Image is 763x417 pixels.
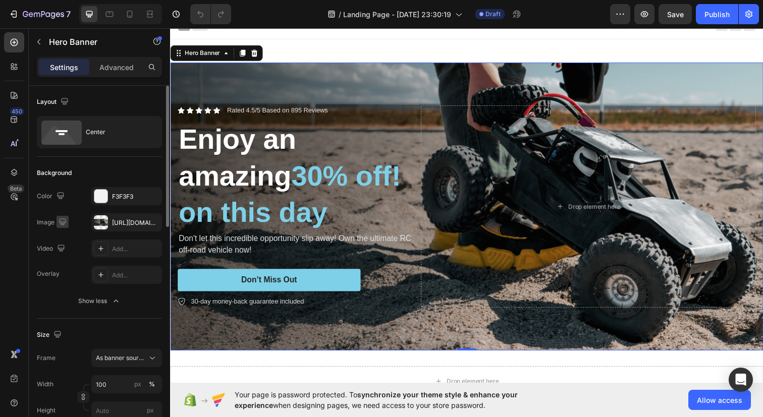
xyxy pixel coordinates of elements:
[8,94,252,208] h2: Enjoy an amazing
[190,4,231,24] div: Undo/Redo
[96,353,145,363] span: As banner source
[37,269,60,278] div: Overlay
[132,378,144,390] button: %
[112,218,159,227] div: [URL][DOMAIN_NAME]
[170,28,763,383] iframe: Design area
[37,353,56,363] label: Frame
[9,135,236,204] span: 30% off! on this day
[37,216,69,229] div: Image
[688,390,751,410] button: Allow access
[9,209,251,233] p: Don't let this incredible opportunity slip away! Own the ultimate RC off-road vehicle now!
[339,9,341,20] span: /
[37,328,64,342] div: Size
[112,271,159,280] div: Add...
[21,274,136,284] p: 30-day money-back guarantee included
[58,80,161,89] p: Rated 4.5/5 Based on 895 Reviews
[13,21,53,30] div: Hero Banner
[78,296,121,306] div: Show less
[8,185,24,193] div: Beta
[343,9,451,20] span: Landing Page - [DATE] 23:30:19
[485,10,501,19] span: Draft
[235,390,518,409] span: synchronize your theme style & enhance your experience
[659,4,692,24] button: Save
[37,380,53,389] label: Width
[91,349,162,367] button: As banner source
[37,242,67,256] div: Video
[86,121,147,144] div: Center
[112,192,159,201] div: F3F3F3
[66,8,71,20] p: 7
[112,245,159,254] div: Add...
[50,62,78,73] p: Settings
[73,252,130,263] div: Don’t Miss Out
[8,246,194,269] button: Don’t Miss Out
[10,107,24,115] div: 450
[147,406,154,414] span: px
[37,406,56,415] label: Height
[37,168,72,177] div: Background
[149,380,155,389] div: %
[1,13,605,34] p: Off-Road Racer
[91,375,162,393] input: px%
[37,190,67,203] div: Color
[667,10,684,19] span: Save
[696,4,738,24] button: Publish
[134,380,141,389] div: px
[37,292,162,310] button: Show less
[37,95,71,109] div: Layout
[99,62,134,73] p: Advanced
[49,36,135,48] p: Hero Banner
[704,9,730,20] div: Publish
[146,378,158,390] button: px
[282,356,336,365] div: Drop element here
[4,4,75,24] button: 7
[697,395,742,405] span: Allow access
[729,368,753,392] div: Open Intercom Messenger
[235,389,557,410] span: Your page is password protected. To when designing pages, we need access to your store password.
[406,178,460,187] div: Drop element here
